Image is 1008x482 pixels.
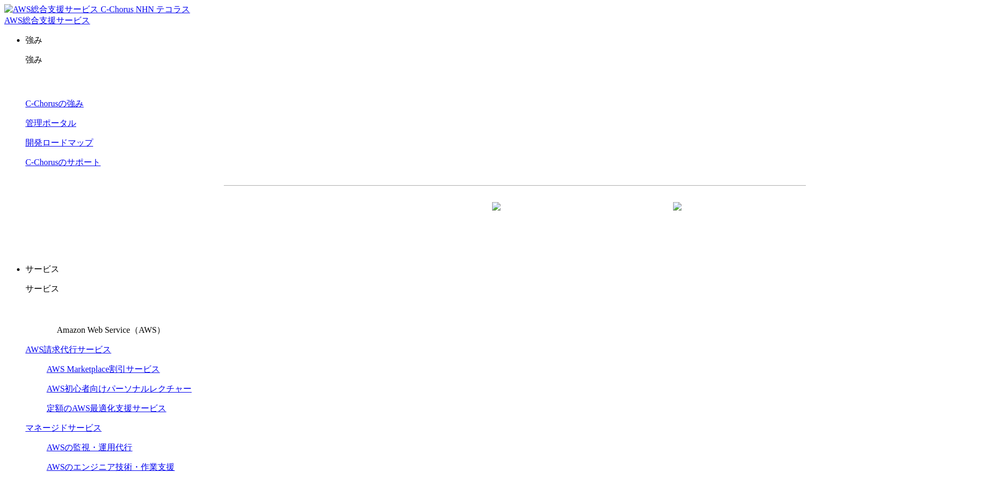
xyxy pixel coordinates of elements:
[673,202,682,230] img: 矢印
[25,284,1004,295] p: サービス
[25,158,101,167] a: C-Chorusのサポート
[339,203,510,229] a: 資料を請求する
[25,138,93,147] a: 開発ロードマップ
[47,462,175,471] a: AWSのエンジニア技術・作業支援
[492,202,501,230] img: 矢印
[25,54,1004,66] p: 強み
[25,264,1004,275] p: サービス
[57,325,165,334] span: Amazon Web Service（AWS）
[4,5,190,25] a: AWS総合支援サービス C-Chorus NHN テコラスAWS総合支援サービス
[47,404,166,413] a: 定額のAWS最適化支援サービス
[47,365,160,374] a: AWS Marketplace割引サービス
[47,384,192,393] a: AWS初心者向けパーソナルレクチャー
[47,443,132,452] a: AWSの監視・運用代行
[4,4,134,15] img: AWS総合支援サービス C-Chorus
[25,423,102,432] a: マネージドサービス
[25,119,76,128] a: 管理ポータル
[25,303,55,333] img: Amazon Web Service（AWS）
[25,35,1004,46] p: 強み
[520,203,691,229] a: まずは相談する
[25,345,111,354] a: AWS請求代行サービス
[25,99,84,108] a: C-Chorusの強み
